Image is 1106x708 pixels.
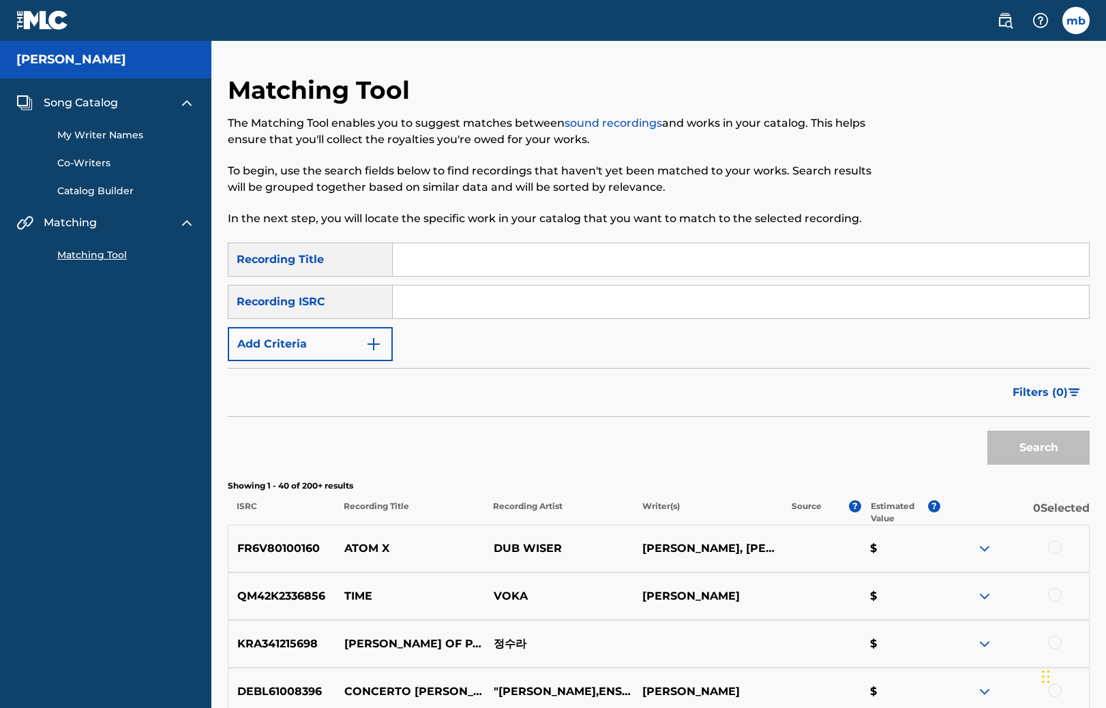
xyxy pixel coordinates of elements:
[228,588,335,604] p: QM42K2336856
[484,683,633,700] p: "[PERSON_NAME],ENSEMBLE ""COLLEGIUM MUSICUM"""
[44,95,118,111] span: Song Catalog
[633,588,782,604] p: [PERSON_NAME]
[1068,388,1080,397] img: filter
[976,683,993,700] img: expand
[484,540,633,557] p: DUB WISER
[940,500,1090,525] p: 0 Selected
[1042,656,1050,697] div: Drag
[861,636,940,652] p: $
[228,75,417,106] h2: Matching Tool
[1013,384,1068,401] span: Filters ( 0 )
[16,10,69,30] img: MLC Logo
[484,636,633,652] p: 정수라
[335,683,484,700] p: CONCERTO [PERSON_NAME] IN D MINOR, OP. 3 NO. 5, HWV 316: II. ALLEGRO
[335,636,484,652] p: [PERSON_NAME] OF PAINFUL DEEP SORROW
[228,327,393,361] button: Add Criteria
[57,184,195,198] a: Catalog Builder
[228,163,891,196] p: To begin, use the search fields below to find recordings that haven't yet been matched to your wo...
[565,117,662,129] a: sound recordings
[861,588,940,604] p: $
[228,683,335,700] p: DEBL61008396
[633,540,782,557] p: [PERSON_NAME], [PERSON_NAME]
[861,683,940,700] p: $
[1032,12,1049,29] img: help
[335,588,484,604] p: TIME
[228,500,335,525] p: ISRC
[228,480,1090,492] p: Showing 1 - 40 of 200+ results
[976,588,993,604] img: expand
[861,540,940,557] p: $
[633,500,783,525] p: Writer(s)
[976,636,993,652] img: expand
[16,215,33,231] img: Matching
[228,115,891,148] p: The Matching Tool enables you to suggest matches between and works in your catalog. This helps en...
[484,588,633,604] p: VOKA
[633,683,782,700] p: [PERSON_NAME]
[179,95,195,111] img: expand
[1062,7,1090,34] div: User Menu
[57,248,195,262] a: Matching Tool
[1038,643,1106,708] iframe: Chat Widget
[997,12,1013,29] img: search
[228,211,891,227] p: In the next step, you will locate the specific work in your catalog that you want to match to the...
[991,7,1019,34] a: Public Search
[57,128,195,142] a: My Writer Names
[16,95,33,111] img: Song Catalog
[871,500,929,525] p: Estimated Value
[365,336,382,352] img: 9d2ae6d4665cec9f34b9.svg
[1068,476,1106,589] iframe: Resource Center
[44,215,97,231] span: Matching
[228,636,335,652] p: KRA341215698
[792,500,822,525] p: Source
[335,540,484,557] p: ATOM X
[1004,375,1090,410] button: Filters (0)
[484,500,633,525] p: Recording Artist
[228,540,335,557] p: FR6V80100160
[1027,7,1054,34] div: Help
[179,215,195,231] img: expand
[16,95,118,111] a: Song CatalogSong Catalog
[16,52,126,67] h5: Christina Singuilera
[976,540,993,557] img: expand
[849,500,861,512] span: ?
[57,156,195,170] a: Co-Writers
[228,243,1090,472] form: Search Form
[928,500,940,512] span: ?
[335,500,484,525] p: Recording Title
